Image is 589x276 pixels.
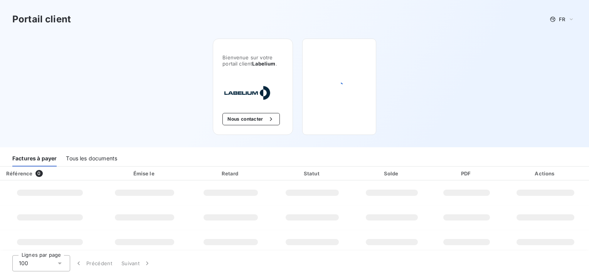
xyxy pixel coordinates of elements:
[12,150,57,167] div: Factures à payer
[503,170,587,177] div: Actions
[19,259,28,267] span: 100
[354,170,430,177] div: Solde
[433,170,500,177] div: PDF
[559,16,565,22] span: FR
[35,170,42,177] span: 0
[12,12,71,26] h3: Portail client
[6,170,32,177] div: Référence
[274,170,351,177] div: Statut
[252,61,275,67] span: Labelium
[101,170,188,177] div: Émise le
[191,170,271,177] div: Retard
[117,255,156,271] button: Suivant
[222,113,279,125] button: Nous contacter
[66,150,117,167] div: Tous les documents
[222,85,272,101] img: Company logo
[70,255,117,271] button: Précédent
[222,54,283,67] span: Bienvenue sur votre portail client .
